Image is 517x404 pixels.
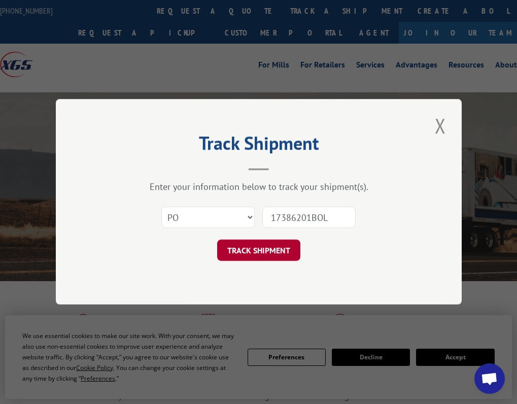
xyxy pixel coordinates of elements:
[107,136,411,155] h2: Track Shipment
[474,363,505,394] a: Open chat
[432,112,449,140] button: Close modal
[262,207,356,228] input: Number(s)
[217,240,300,261] button: TRACK SHIPMENT
[107,181,411,193] div: Enter your information below to track your shipment(s).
